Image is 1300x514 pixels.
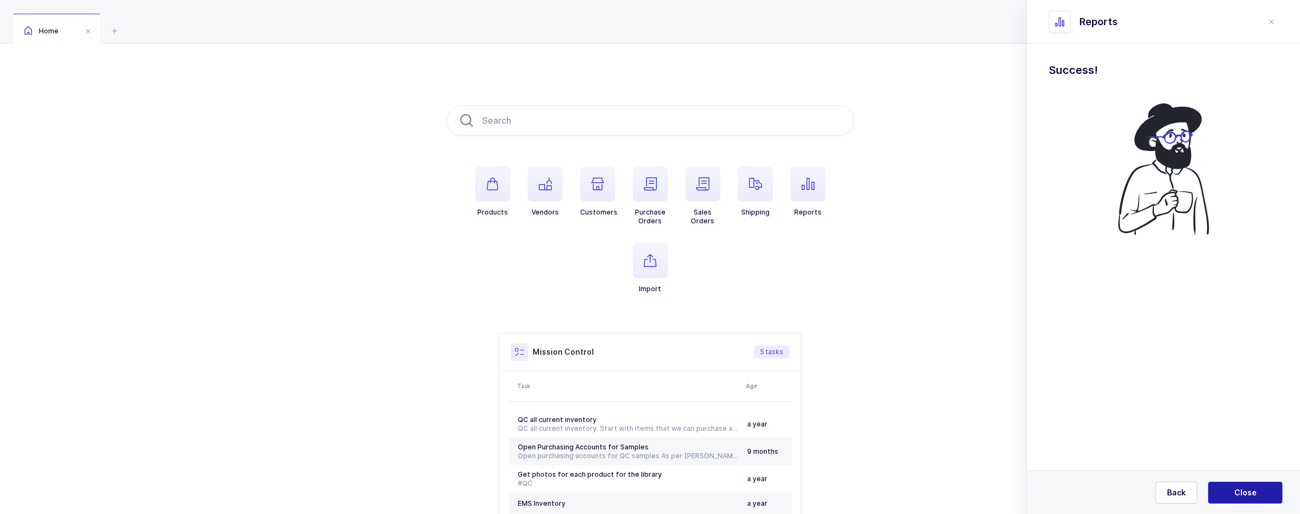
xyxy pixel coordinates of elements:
span: a year [747,475,767,483]
button: Close [1208,482,1282,504]
span: EMS Inventory [518,499,565,507]
span: 5 tasks [760,348,783,356]
button: Vendors [528,166,563,217]
span: QC all current inventory [518,415,597,424]
div: Open purchasing accounts for QC samples As per [PERSON_NAME], we had an account with [PERSON_NAME... [518,452,738,460]
img: coffee.svg [1102,96,1225,241]
button: Import [633,243,668,293]
span: a year [747,499,767,507]
span: Reports [1079,15,1118,28]
span: Home [24,27,59,35]
button: Reports [790,166,825,217]
button: Shipping [738,166,773,217]
span: a year [747,420,767,428]
div: #QC [518,479,738,488]
h3: Mission Control [533,346,594,357]
input: Search [447,105,854,136]
button: PurchaseOrders [633,166,668,226]
button: Customers [580,166,617,217]
span: Close [1234,487,1257,498]
button: SalesOrders [685,166,720,226]
h1: Success! [1049,61,1278,79]
span: Get photos for each product for the library [518,470,662,478]
div: Age [746,382,789,390]
span: Back [1167,487,1186,498]
button: Products [475,166,510,217]
span: 9 months [747,447,778,455]
div: Task [517,382,739,390]
button: Back [1155,482,1197,504]
span: Open Purchasing Accounts for Samples [518,443,649,451]
button: close drawer [1265,15,1278,28]
div: QC all current inventory. Start with items that we can purchase a sample from Schein. #[GEOGRAPHI... [518,424,738,433]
